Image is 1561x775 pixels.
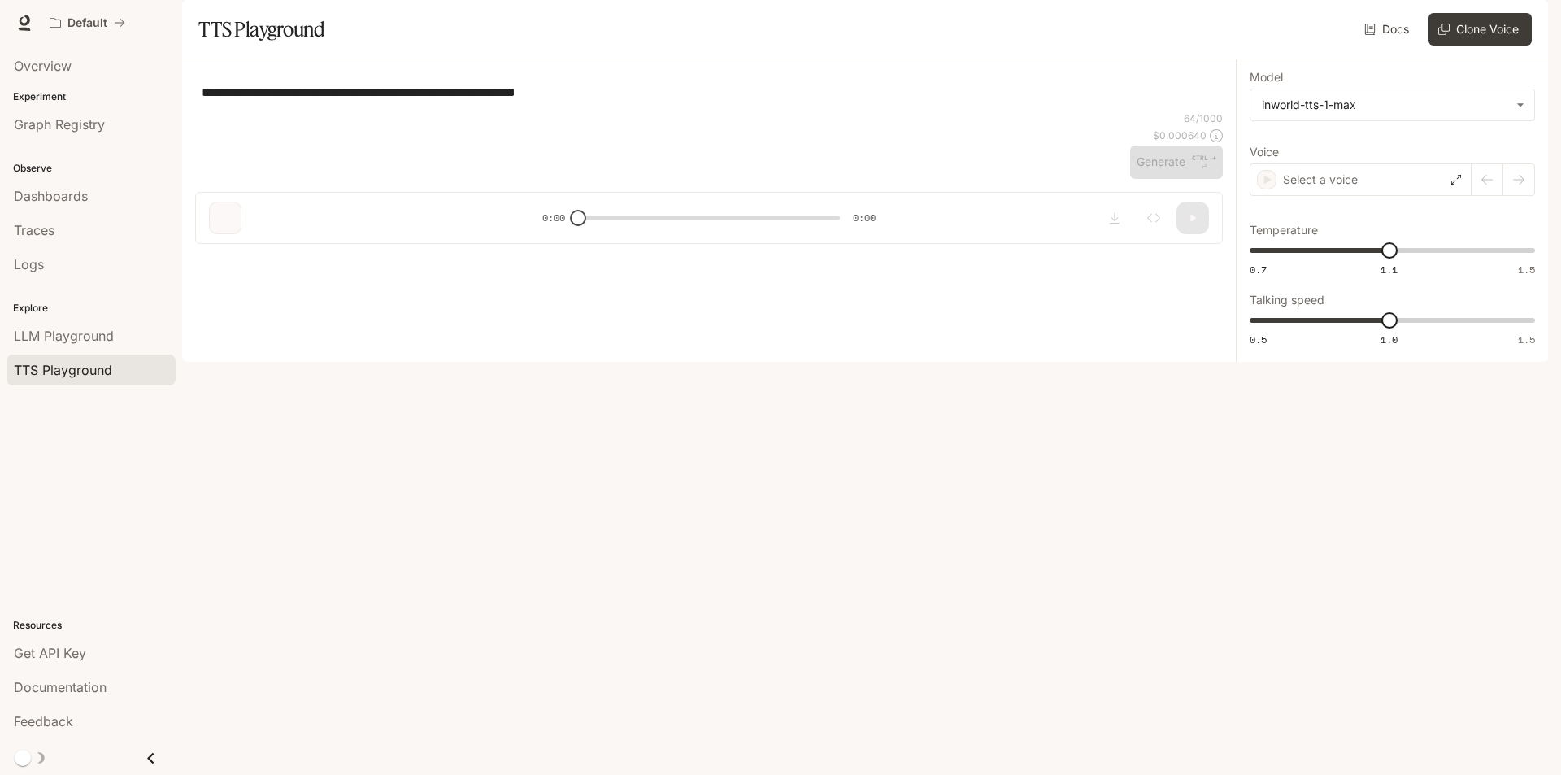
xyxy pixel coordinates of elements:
[1250,224,1318,236] p: Temperature
[1518,333,1535,346] span: 1.5
[1250,72,1283,83] p: Model
[198,13,324,46] h1: TTS Playground
[1283,172,1358,188] p: Select a voice
[1428,13,1532,46] button: Clone Voice
[1184,111,1223,125] p: 64 / 1000
[1250,263,1267,276] span: 0.7
[42,7,133,39] button: All workspaces
[1250,333,1267,346] span: 0.5
[1250,146,1279,158] p: Voice
[1262,97,1508,113] div: inworld-tts-1-max
[1250,89,1534,120] div: inworld-tts-1-max
[1361,13,1415,46] a: Docs
[67,16,107,30] p: Default
[1381,333,1398,346] span: 1.0
[1250,294,1324,306] p: Talking speed
[1153,128,1207,142] p: $ 0.000640
[1381,263,1398,276] span: 1.1
[1518,263,1535,276] span: 1.5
